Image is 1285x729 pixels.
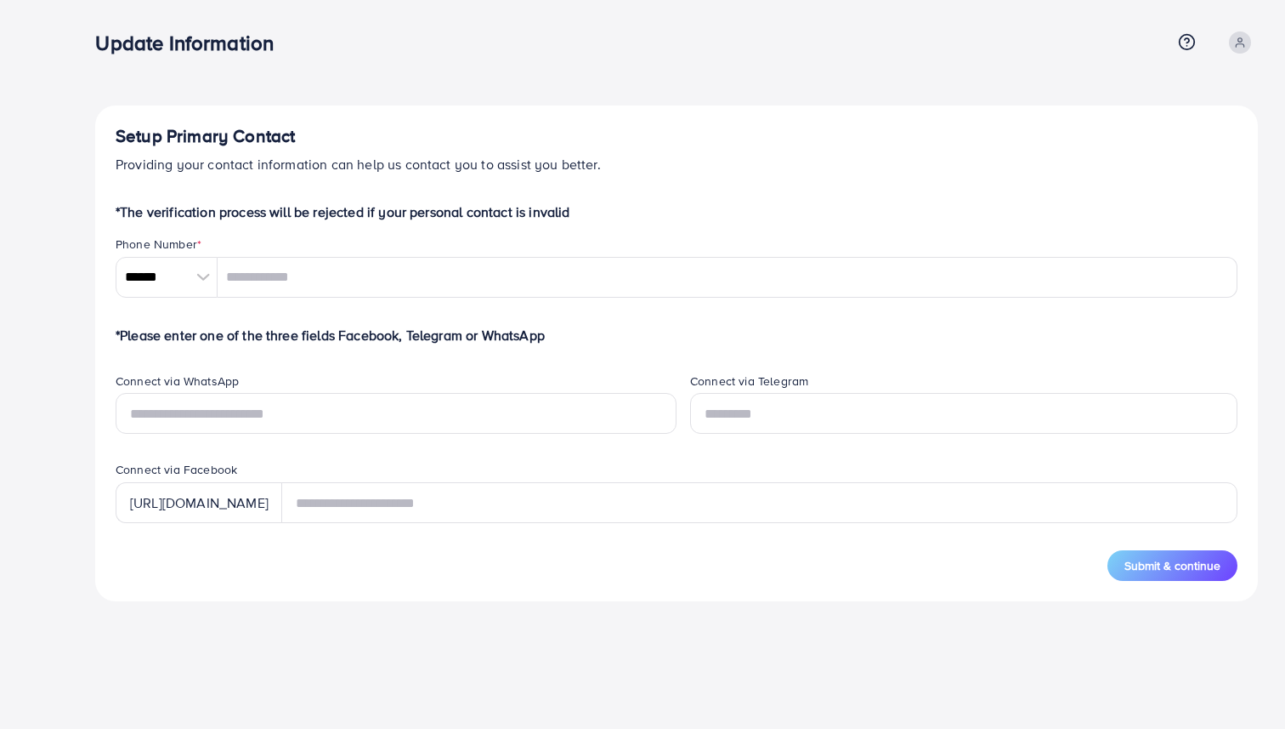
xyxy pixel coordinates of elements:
p: *Please enter one of the three fields Facebook, Telegram or WhatsApp [116,325,1237,345]
span: Submit & continue [1124,557,1220,574]
p: Providing your contact information can help us contact you to assist you better. [116,154,1237,174]
label: Connect via WhatsApp [116,373,239,390]
button: Submit & continue [1107,550,1237,581]
div: [URL][DOMAIN_NAME] [116,482,282,523]
label: Connect via Telegram [690,373,808,390]
label: Connect via Facebook [116,461,237,478]
h4: Setup Primary Contact [116,126,1237,147]
p: *The verification process will be rejected if your personal contact is invalid [116,202,1237,222]
label: Phone Number [116,236,201,253]
h3: Update Information [95,31,287,55]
